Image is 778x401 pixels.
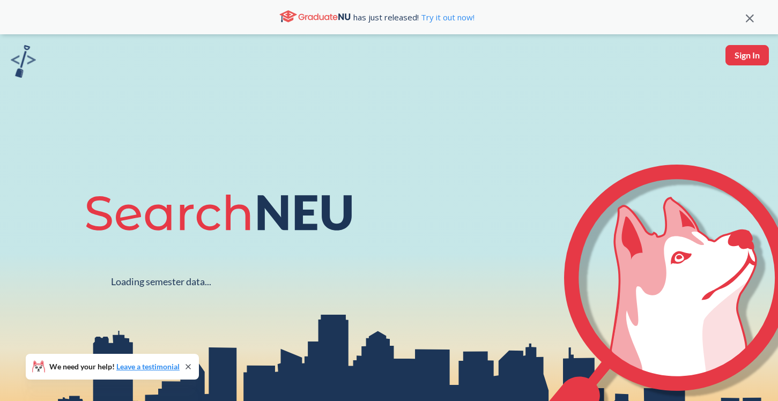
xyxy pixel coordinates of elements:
[116,362,180,371] a: Leave a testimonial
[725,45,769,65] button: Sign In
[49,363,180,370] span: We need your help!
[353,11,475,23] span: has just released!
[419,12,475,23] a: Try it out now!
[11,45,36,78] img: sandbox logo
[11,45,36,81] a: sandbox logo
[111,276,211,288] div: Loading semester data...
